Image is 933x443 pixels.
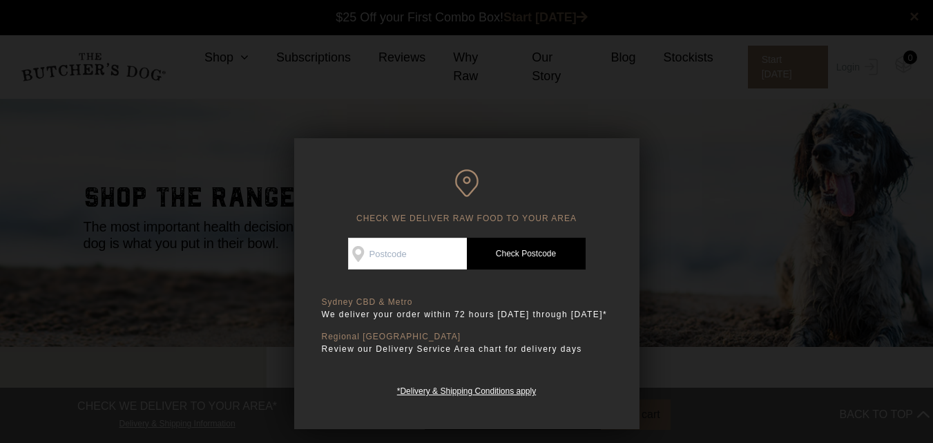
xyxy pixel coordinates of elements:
input: Postcode [348,238,467,270]
p: Regional [GEOGRAPHIC_DATA] [322,332,612,342]
a: Check Postcode [467,238,586,270]
h6: CHECK WE DELIVER RAW FOOD TO YOUR AREA [322,169,612,224]
p: Sydney CBD & Metro [322,297,612,308]
a: *Delivery & Shipping Conditions apply [397,383,536,396]
p: We deliver your order within 72 hours [DATE] through [DATE]* [322,308,612,321]
p: Review our Delivery Service Area chart for delivery days [322,342,612,356]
